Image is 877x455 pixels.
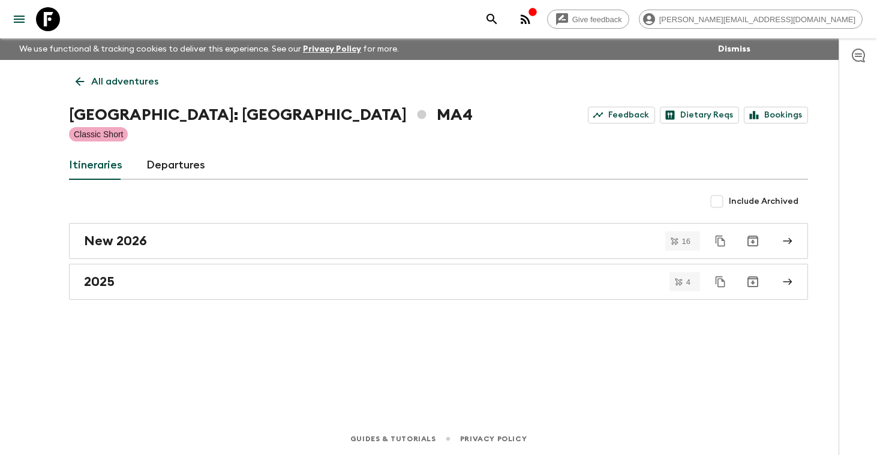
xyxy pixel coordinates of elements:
[69,70,165,94] a: All adventures
[303,45,361,53] a: Privacy Policy
[69,223,808,259] a: New 2026
[653,15,862,24] span: [PERSON_NAME][EMAIL_ADDRESS][DOMAIN_NAME]
[741,270,765,294] button: Archive
[741,229,765,253] button: Archive
[69,151,122,180] a: Itineraries
[146,151,205,180] a: Departures
[69,264,808,300] a: 2025
[7,7,31,31] button: menu
[84,233,147,249] h2: New 2026
[744,107,808,123] a: Bookings
[547,10,629,29] a: Give feedback
[480,7,504,31] button: search adventures
[639,10,863,29] div: [PERSON_NAME][EMAIL_ADDRESS][DOMAIN_NAME]
[74,128,123,140] p: Classic Short
[69,103,473,127] h1: [GEOGRAPHIC_DATA]: [GEOGRAPHIC_DATA] MA4
[710,271,731,293] button: Duplicate
[710,230,731,252] button: Duplicate
[14,38,404,60] p: We use functional & tracking cookies to deliver this experience. See our for more.
[660,107,739,123] a: Dietary Reqs
[566,15,629,24] span: Give feedback
[460,432,527,445] a: Privacy Policy
[84,274,115,290] h2: 2025
[679,278,698,286] span: 4
[91,74,158,89] p: All adventures
[729,195,798,207] span: Include Archived
[675,237,698,245] span: 16
[715,41,753,58] button: Dismiss
[588,107,655,123] a: Feedback
[350,432,436,445] a: Guides & Tutorials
